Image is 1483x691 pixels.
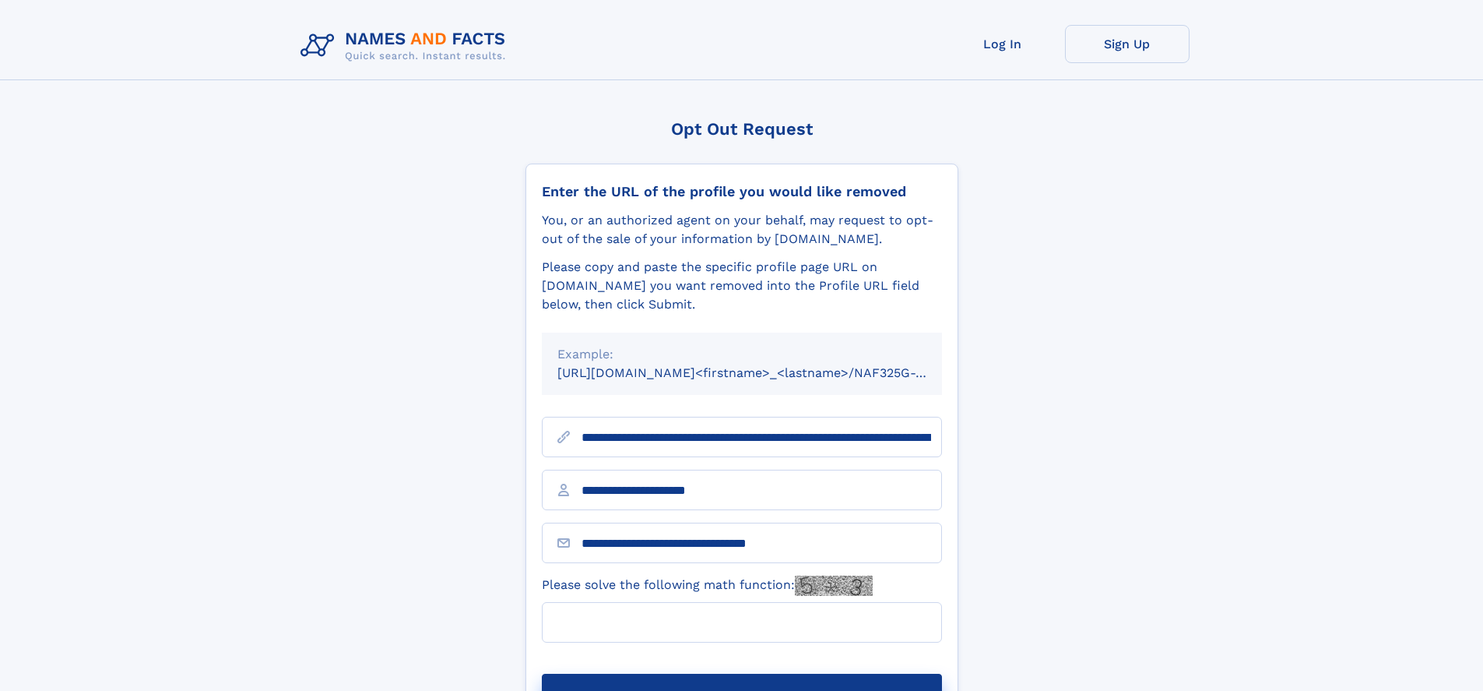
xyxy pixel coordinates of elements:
div: Opt Out Request [525,119,958,139]
div: Enter the URL of the profile you would like removed [542,183,942,200]
a: Log In [940,25,1065,63]
img: Logo Names and Facts [294,25,518,67]
small: [URL][DOMAIN_NAME]<firstname>_<lastname>/NAF325G-xxxxxxxx [557,365,972,380]
label: Please solve the following math function: [542,576,873,596]
a: Sign Up [1065,25,1190,63]
div: Example: [557,345,926,364]
div: Please copy and paste the specific profile page URL on [DOMAIN_NAME] you want removed into the Pr... [542,258,942,314]
div: You, or an authorized agent on your behalf, may request to opt-out of the sale of your informatio... [542,211,942,249]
